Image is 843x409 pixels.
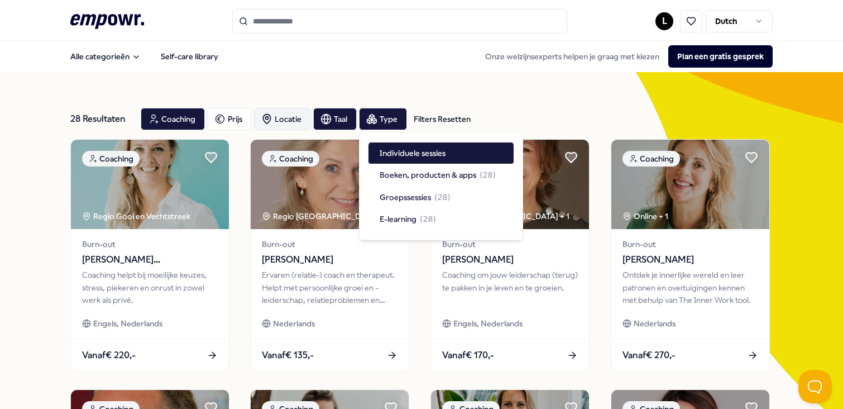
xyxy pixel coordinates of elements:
[232,9,567,34] input: Search for products, categories or subcategories
[380,191,431,203] span: Groepssessies
[359,108,407,130] button: Type
[254,108,311,130] button: Locatie
[380,213,416,225] span: E-learning
[420,213,436,225] span: ( 28 )
[82,238,218,250] span: Burn-out
[442,269,578,306] div: Coaching om jouw leiderschap (terug) te pakken in je leven en te groeien.
[70,139,229,372] a: package imageCoachingRegio Gooi en Vechtstreek Burn-out[PERSON_NAME][GEOGRAPHIC_DATA]Coaching hel...
[262,210,380,222] div: Regio [GEOGRAPHIC_DATA]
[453,317,523,330] span: Engels, Nederlands
[655,12,673,30] button: L
[622,151,680,167] div: Coaching
[414,113,471,125] div: Filters Resetten
[313,108,357,130] button: Taal
[82,348,136,363] span: Vanaf € 220,-
[141,108,205,130] button: Coaching
[82,210,192,222] div: Regio Gooi en Vechtstreek
[61,45,227,68] nav: Main
[480,169,496,181] span: ( 28 )
[476,45,773,68] div: Onze welzijnsexperts helpen je graag met kiezen
[82,253,218,267] span: [PERSON_NAME][GEOGRAPHIC_DATA]
[442,238,578,250] span: Burn-out
[622,348,676,363] span: Vanaf € 270,-
[380,147,446,159] span: Individuele sessies
[82,269,218,306] div: Coaching helpt bij moeilijke keuzes, stress, piekeren en onrust in zowel werk als privé.
[70,108,132,130] div: 28 Resultaten
[61,45,150,68] button: Alle categorieën
[262,348,314,363] span: Vanaf € 135,-
[273,317,315,330] span: Nederlands
[93,317,162,330] span: Engels, Nederlands
[668,45,773,68] button: Plan een gratis gesprek
[250,139,409,372] a: package imageCoachingRegio [GEOGRAPHIC_DATA] Burn-out[PERSON_NAME]Ervaren (relatie-) coach en the...
[611,139,770,372] a: package imageCoachingOnline + 1Burn-out[PERSON_NAME]Ontdek je innerlijke wereld en leer patronen ...
[71,140,229,229] img: package image
[262,253,397,267] span: [PERSON_NAME]
[262,238,397,250] span: Burn-out
[434,191,451,203] span: ( 28 )
[152,45,227,68] a: Self-care library
[262,151,319,167] div: Coaching
[262,269,397,306] div: Ervaren (relatie-) coach en therapeut. Helpt met persoonlijke groei en -leiderschap, relatieprobl...
[798,370,832,403] iframe: Help Scout Beacon - Open
[430,139,590,372] a: package imageCoachingRegio [GEOGRAPHIC_DATA] + 1Burn-out[PERSON_NAME]Coaching om jouw leiderschap...
[380,169,476,181] span: Boeken, producten & apps
[207,108,252,130] button: Prijs
[611,140,769,229] img: package image
[622,253,758,267] span: [PERSON_NAME]
[634,317,676,330] span: Nederlands
[368,142,514,231] div: Suggestions
[442,348,494,363] span: Vanaf € 170,-
[82,151,140,167] div: Coaching
[251,140,409,229] img: package image
[622,210,668,222] div: Online + 1
[442,253,578,267] span: [PERSON_NAME]
[622,269,758,306] div: Ontdek je innerlijke wereld en leer patronen en overtuigingen kennen met behulp van The Inner Wor...
[622,238,758,250] span: Burn-out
